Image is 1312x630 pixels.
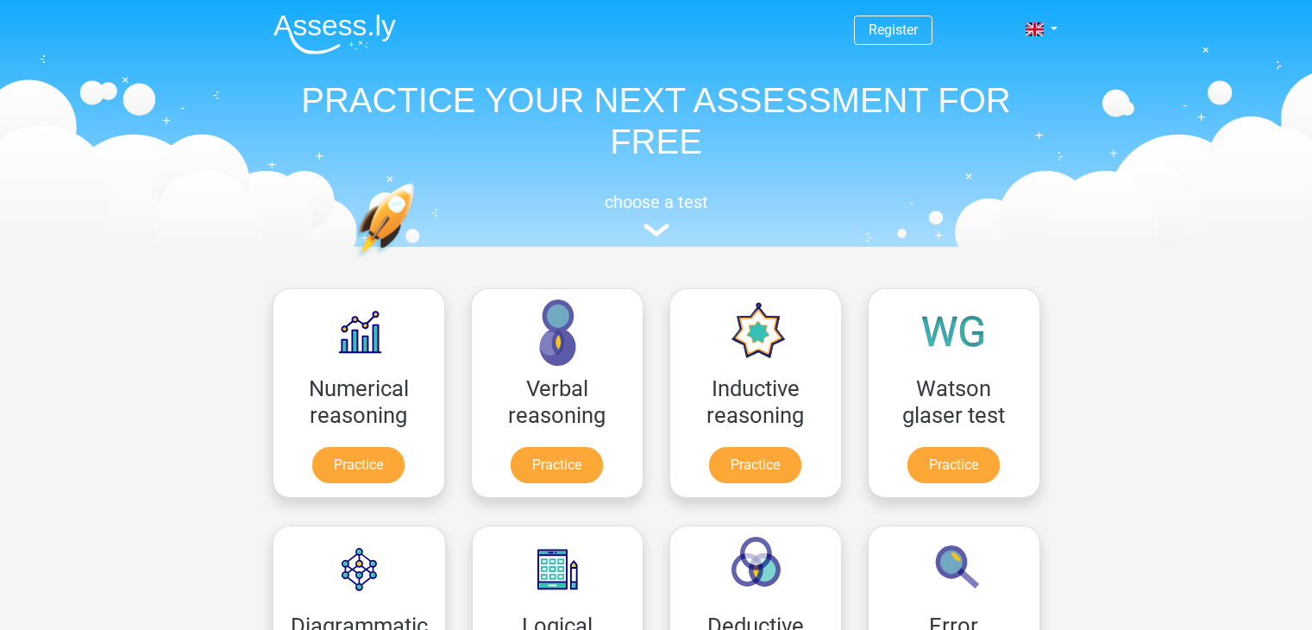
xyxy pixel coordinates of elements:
[709,447,801,483] a: Practice
[260,192,1053,212] h5: choose a test
[260,192,1053,237] a: choose a test
[511,447,603,483] a: Practice
[355,183,481,339] img: practice
[869,22,918,38] a: Register
[312,447,405,483] a: Practice
[907,447,1000,483] a: Practice
[643,224,669,236] img: assessment
[273,14,396,54] img: Assessly
[260,79,1053,162] h1: PRACTICE YOUR NEXT ASSESSMENT FOR FREE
